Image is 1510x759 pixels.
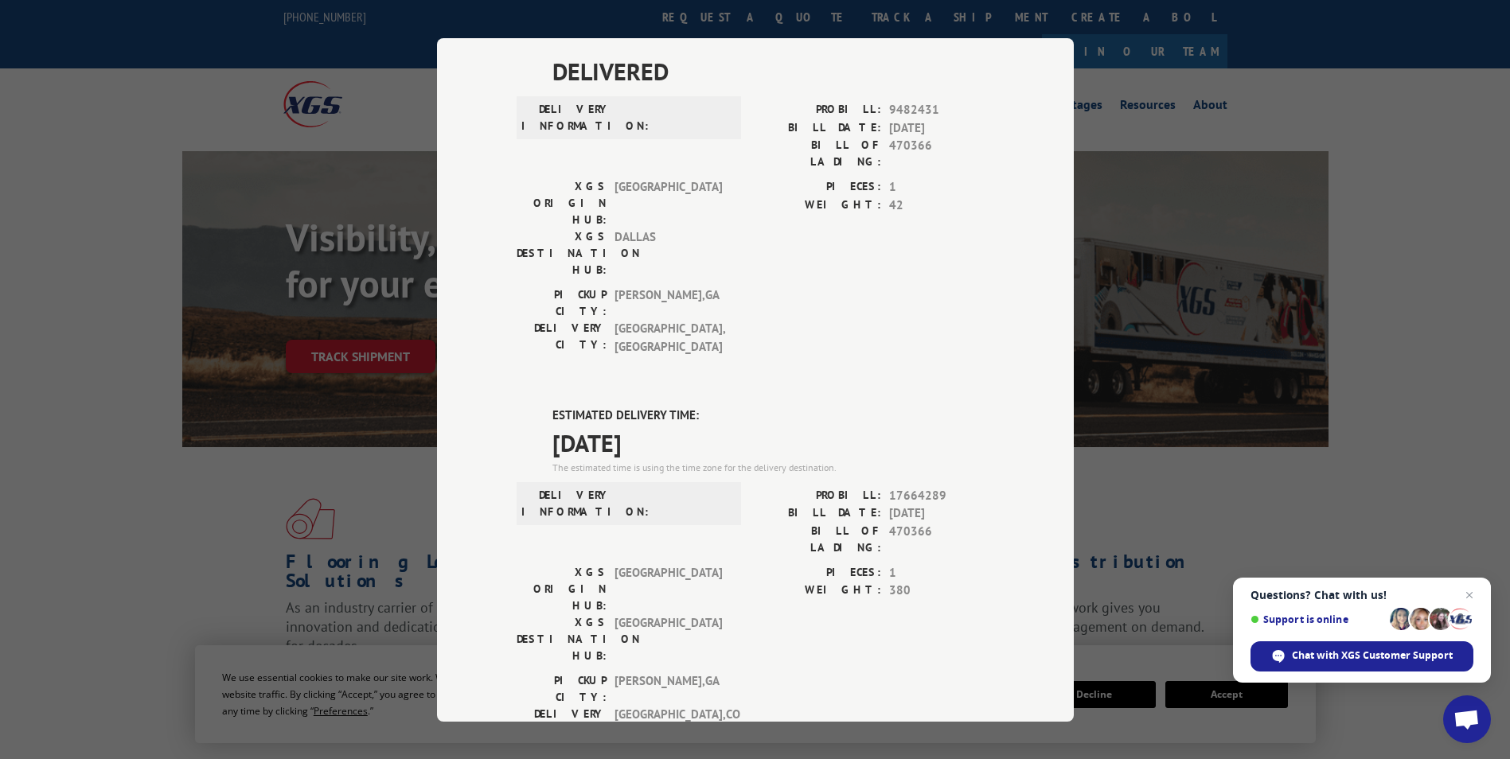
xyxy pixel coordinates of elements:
[1251,641,1473,671] div: Chat with XGS Customer Support
[755,504,881,523] label: BILL DATE:
[615,286,722,320] span: [PERSON_NAME] , GA
[517,320,607,356] label: DELIVERY CITY:
[755,196,881,214] label: WEIGHT:
[615,320,722,356] span: [GEOGRAPHIC_DATA] , [GEOGRAPHIC_DATA]
[552,424,994,460] span: [DATE]
[552,407,994,425] label: ESTIMATED DELIVERY TIME:
[615,613,722,664] span: [GEOGRAPHIC_DATA]
[615,178,722,228] span: [GEOGRAPHIC_DATA]
[521,486,611,520] label: DELIVERY INFORMATION:
[755,563,881,582] label: PIECES:
[889,563,994,582] span: 1
[517,671,607,705] label: PICKUP CITY:
[615,228,722,278] span: DALLAS
[517,705,607,738] label: DELIVERY CITY:
[615,705,722,738] span: [GEOGRAPHIC_DATA] , CO
[1443,695,1491,743] div: Open chat
[1292,648,1453,663] span: Chat with XGS Customer Support
[889,522,994,555] span: 470366
[615,671,722,705] span: [PERSON_NAME] , GA
[552,460,994,474] div: The estimated time is using the time zone for the delivery destination.
[889,119,994,137] span: [DATE]
[755,486,881,504] label: PROBILL:
[755,137,881,170] label: BILL OF LADING:
[755,101,881,119] label: PROBILL:
[1460,586,1479,605] span: Close chat
[889,504,994,523] span: [DATE]
[517,613,607,664] label: XGS DESTINATION HUB:
[517,286,607,320] label: PICKUP CITY:
[517,178,607,228] label: XGS ORIGIN HUB:
[889,582,994,600] span: 380
[552,53,994,89] span: DELIVERED
[755,178,881,197] label: PIECES:
[755,522,881,555] label: BILL OF LADING:
[755,582,881,600] label: WEIGHT:
[1251,589,1473,601] span: Questions? Chat with us!
[889,486,994,504] span: 17664289
[1251,613,1384,625] span: Support is online
[755,119,881,137] label: BILL DATE:
[889,178,994,197] span: 1
[517,228,607,278] label: XGS DESTINATION HUB:
[517,563,607,613] label: XGS ORIGIN HUB:
[615,563,722,613] span: [GEOGRAPHIC_DATA]
[889,101,994,119] span: 9482431
[889,137,994,170] span: 470366
[889,196,994,214] span: 42
[521,101,611,134] label: DELIVERY INFORMATION:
